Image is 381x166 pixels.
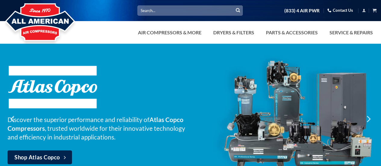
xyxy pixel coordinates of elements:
a: View cart [373,7,376,14]
span: Shop Atlas Copco [14,153,60,162]
a: Contact Us [327,6,353,15]
p: Discover the superior performance and reliability of , trusted worldwide for their innovative tec... [8,115,191,141]
button: Next [363,104,373,134]
button: Previous [8,104,18,134]
input: Search… [137,5,243,15]
a: Air Compressors & More [134,27,205,39]
a: Service & Repairs [326,27,376,39]
a: Dryers & Filters [210,27,258,39]
a: Shop Atlas Copco [8,150,72,164]
button: Submit [233,6,242,15]
img: Atlas Copco Compressors [8,65,98,109]
a: Login [362,7,366,14]
a: Parts & Accessories [262,27,321,39]
a: (833) 4 AIR PWR [284,5,319,16]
